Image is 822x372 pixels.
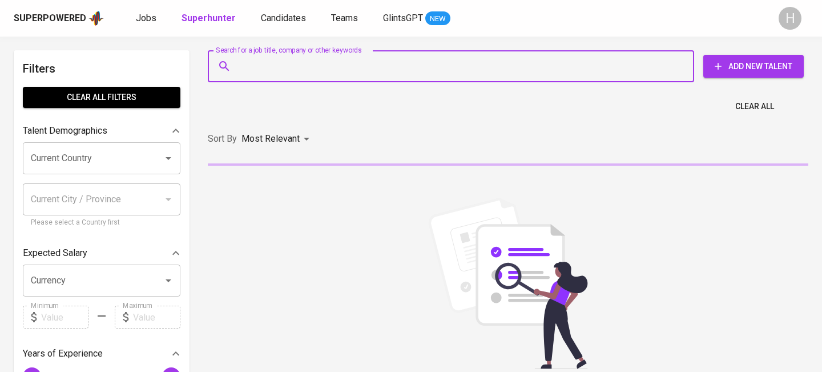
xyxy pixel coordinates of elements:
[241,132,300,146] p: Most Relevant
[208,132,237,146] p: Sort By
[23,87,180,108] button: Clear All filters
[703,55,804,78] button: Add New Talent
[23,124,107,138] p: Talent Demographics
[14,10,104,27] a: Superpoweredapp logo
[735,99,774,114] span: Clear All
[23,347,103,361] p: Years of Experience
[712,59,795,74] span: Add New Talent
[182,13,236,23] b: Superhunter
[425,13,450,25] span: NEW
[779,7,801,30] div: H
[422,198,594,369] img: file_searching.svg
[14,12,86,25] div: Superpowered
[133,306,180,329] input: Value
[182,11,238,26] a: Superhunter
[160,273,176,289] button: Open
[383,13,423,23] span: GlintsGPT
[331,11,360,26] a: Teams
[731,96,779,117] button: Clear All
[88,10,104,27] img: app logo
[136,13,156,23] span: Jobs
[331,13,358,23] span: Teams
[31,217,172,229] p: Please select a Country first
[261,13,306,23] span: Candidates
[23,342,180,365] div: Years of Experience
[23,242,180,265] div: Expected Salary
[32,90,171,105] span: Clear All filters
[160,150,176,166] button: Open
[136,11,159,26] a: Jobs
[261,11,308,26] a: Candidates
[23,119,180,142] div: Talent Demographics
[241,129,313,150] div: Most Relevant
[41,306,88,329] input: Value
[23,246,87,260] p: Expected Salary
[383,11,450,26] a: GlintsGPT NEW
[23,59,180,78] h6: Filters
